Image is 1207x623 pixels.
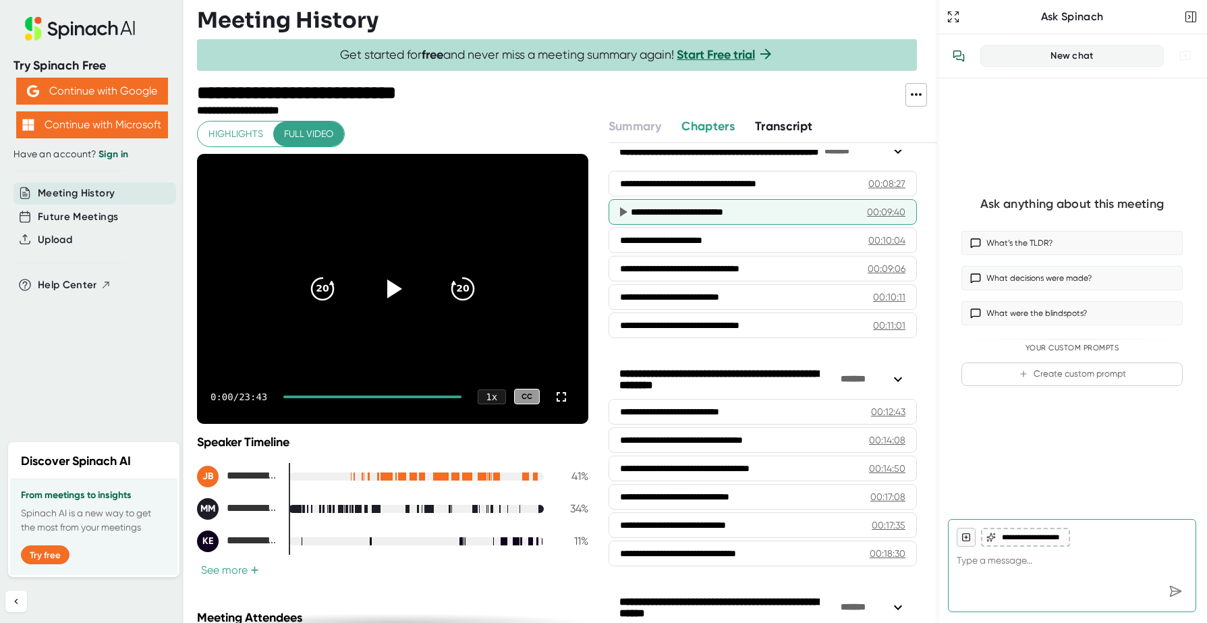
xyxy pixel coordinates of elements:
button: Continue with Google [16,78,168,105]
div: New chat [989,50,1155,62]
button: Close conversation sidebar [1181,7,1200,26]
button: Summary [609,117,661,136]
div: Jonathan Benett [197,466,278,487]
div: Your Custom Prompts [961,344,1183,353]
button: Create custom prompt [961,362,1183,386]
div: 00:09:06 [868,262,905,275]
h3: Meeting History [197,7,378,33]
button: What were the blindspots? [961,301,1183,325]
div: Ask Spinach [963,10,1181,24]
button: Try free [21,545,69,564]
button: Collapse sidebar [5,591,27,612]
button: Full video [273,121,344,146]
div: 00:10:04 [868,234,905,247]
div: 00:11:01 [873,319,905,332]
div: CC [514,389,540,404]
div: Kelsey Espinosa [197,531,278,552]
div: Send message [1163,579,1187,603]
div: 00:14:08 [869,433,905,447]
a: Start Free trial [677,47,755,62]
span: Full video [284,126,333,142]
button: Continue with Microsoft [16,111,168,138]
button: Help Center [38,277,111,293]
div: Try Spinach Free [13,58,170,74]
div: MM [197,498,219,520]
div: KE [197,531,219,552]
button: Expand to Ask Spinach page [944,7,963,26]
span: Transcript [755,119,813,134]
span: + [250,565,259,576]
span: Get started for and never miss a meeting summary again! [340,47,774,63]
span: Highlights [208,126,263,142]
div: 1 x [478,389,506,404]
div: 00:09:40 [867,205,905,219]
button: View conversation history [945,43,972,70]
div: Miriam Paz Maor [197,498,278,520]
div: 00:12:43 [871,405,905,418]
div: JB [197,466,219,487]
div: 41 % [555,470,588,483]
a: Sign in [99,148,128,160]
div: 00:17:08 [870,490,905,504]
div: 11 % [555,535,588,547]
h3: From meetings to insights [21,490,167,501]
button: What decisions were made? [961,266,1183,290]
span: Help Center [38,277,97,293]
button: Transcript [755,117,813,136]
div: 00:08:27 [868,177,905,190]
div: 00:14:50 [869,462,905,475]
button: What’s the TLDR? [961,231,1183,255]
div: Speaker Timeline [197,435,588,450]
button: Highlights [198,121,274,146]
img: Aehbyd4JwY73AAAAAElFTkSuQmCC [27,85,39,97]
button: Meeting History [38,186,115,201]
span: Summary [609,119,661,134]
div: Have an account? [13,148,170,161]
div: 00:17:35 [872,518,905,532]
div: Ask anything about this meeting [980,196,1164,212]
h2: Discover Spinach AI [21,452,131,470]
button: Upload [38,232,72,248]
div: 34 % [555,502,588,515]
div: 00:18:30 [870,547,905,560]
div: 00:10:11 [873,290,905,304]
button: See more+ [197,563,263,577]
button: Chapters [681,117,735,136]
div: 0:00 / 23:43 [210,391,267,402]
p: Spinach AI is a new way to get the most from your meetings [21,506,167,535]
span: Chapters [681,119,735,134]
button: Future Meetings [38,209,118,225]
b: free [422,47,443,62]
